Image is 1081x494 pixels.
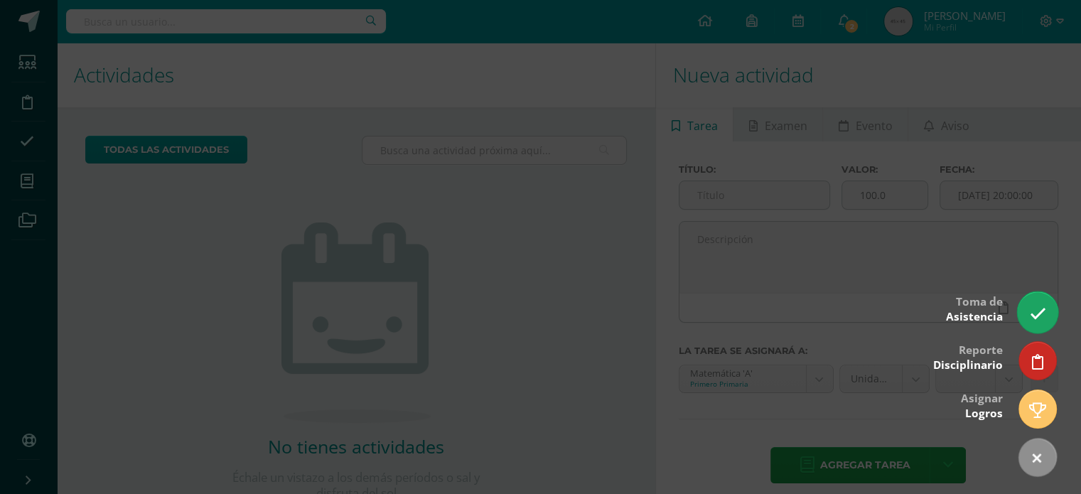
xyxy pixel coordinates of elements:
[946,285,1003,331] div: Toma de
[961,382,1003,428] div: Asignar
[946,309,1003,324] span: Asistencia
[965,406,1003,421] span: Logros
[933,358,1003,372] span: Disciplinario
[933,333,1003,380] div: Reporte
